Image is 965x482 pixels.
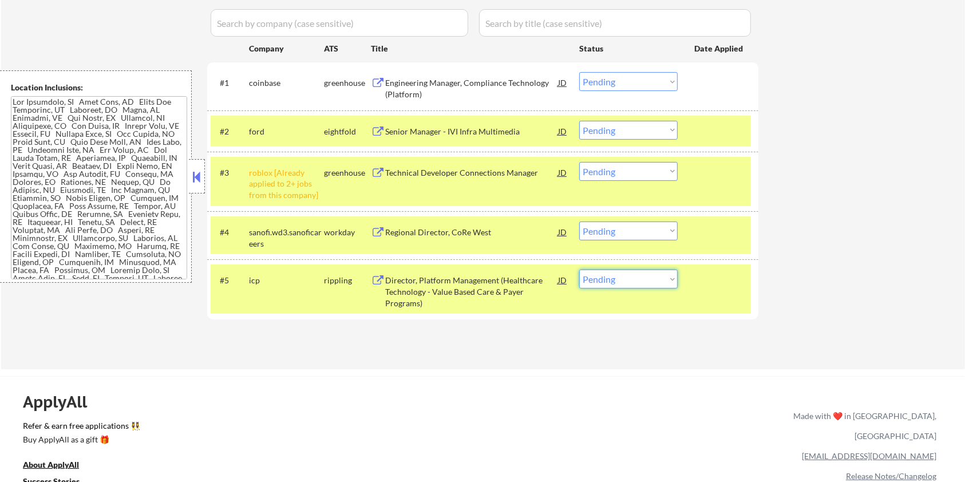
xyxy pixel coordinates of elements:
div: icp [249,275,324,286]
div: Regional Director, CoRe West [385,227,558,238]
input: Search by title (case sensitive) [479,9,751,37]
div: roblox [Already applied to 2+ jobs from this company] [249,167,324,201]
div: #2 [220,126,240,137]
div: rippling [324,275,371,286]
div: Date Applied [694,43,745,54]
a: Refer & earn free applications 👯‍♀️ [23,422,554,434]
div: JD [557,162,568,183]
div: Buy ApplyAll as a gift 🎁 [23,436,137,444]
div: Senior Manager - IVI Infra Multimedia [385,126,558,137]
a: Release Notes/Changelog [846,471,936,481]
div: ATS [324,43,371,54]
div: #3 [220,167,240,179]
div: #4 [220,227,240,238]
div: ApplyAll [23,392,100,412]
a: Buy ApplyAll as a gift 🎁 [23,434,137,448]
div: workday [324,227,371,238]
div: JD [557,270,568,290]
div: sanofi.wd3.sanoficareers [249,227,324,249]
a: [EMAIL_ADDRESS][DOMAIN_NAME] [802,451,936,461]
div: JD [557,222,568,242]
u: About ApplyAll [23,460,79,469]
div: JD [557,121,568,141]
div: Engineering Manager, Compliance Technology (Platform) [385,77,558,100]
a: About ApplyAll [23,459,95,473]
div: greenhouse [324,77,371,89]
div: greenhouse [324,167,371,179]
div: eightfold [324,126,371,137]
div: Company [249,43,324,54]
div: coinbase [249,77,324,89]
div: ford [249,126,324,137]
div: Title [371,43,568,54]
div: Location Inclusions: [11,82,187,93]
div: Made with ❤️ in [GEOGRAPHIC_DATA], [GEOGRAPHIC_DATA] [789,406,936,446]
div: Director, Platform Management (Healthcare Technology - Value Based Care & Payer Programs) [385,275,558,309]
div: JD [557,72,568,93]
input: Search by company (case sensitive) [211,9,468,37]
div: Status [579,38,678,58]
div: Technical Developer Connections Manager [385,167,558,179]
div: #5 [220,275,240,286]
div: #1 [220,77,240,89]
